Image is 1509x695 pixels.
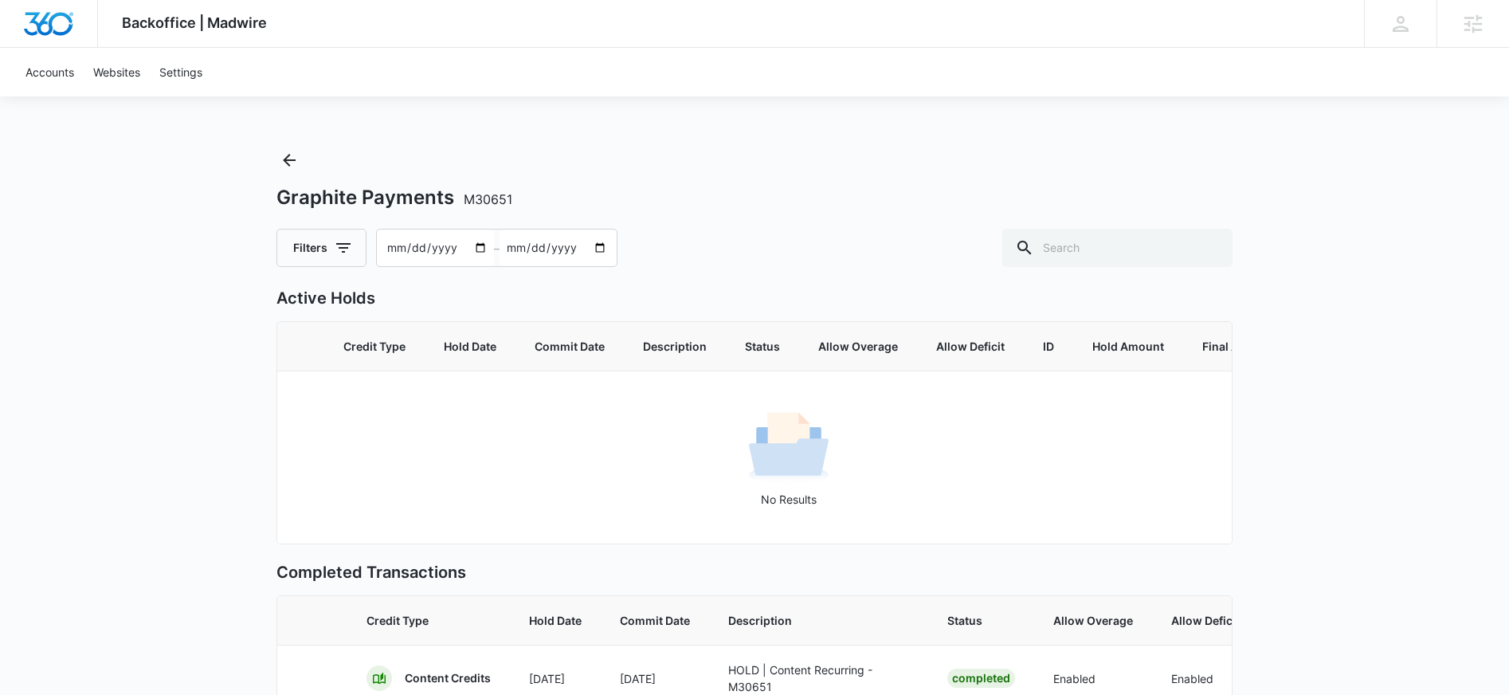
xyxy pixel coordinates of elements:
img: No Results [749,407,829,487]
span: ID [1043,338,1054,355]
span: Final Amount [1202,338,1275,355]
span: Description [728,612,909,629]
button: Back [276,147,302,173]
span: Backoffice | Madwire [122,14,267,31]
h1: Graphite Payments [276,186,512,210]
p: Enabled [1053,670,1133,687]
span: – [494,240,500,257]
a: Settings [150,48,212,96]
span: Hold Amount [1092,338,1164,355]
span: Commit Date [620,612,690,629]
a: Websites [84,48,150,96]
input: Search [1002,229,1233,267]
span: Status [745,338,780,355]
p: Completed Transactions [276,560,1233,584]
span: Credit Type [343,338,406,355]
div: Completed [947,669,1015,688]
p: Content Credits [405,670,491,686]
button: Filters [276,229,366,267]
span: Hold Date [529,612,582,629]
p: [DATE] [620,670,690,687]
span: Allow Overage [1053,612,1133,629]
p: Active Holds [276,286,1233,310]
span: Description [643,338,707,355]
p: Enabled [1171,670,1240,687]
p: HOLD | Content Recurring - M30651 [728,662,909,695]
p: [DATE] [529,670,582,687]
a: Accounts [16,48,84,96]
span: Status [947,612,1015,629]
span: M30651 [464,191,512,207]
span: Hold Date [444,338,496,355]
span: Allow Deficit [1171,612,1240,629]
span: Commit Date [535,338,605,355]
span: Allow Overage [818,338,898,355]
span: Allow Deficit [936,338,1005,355]
p: No Results [278,491,1299,508]
span: Credit Type [366,612,491,629]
